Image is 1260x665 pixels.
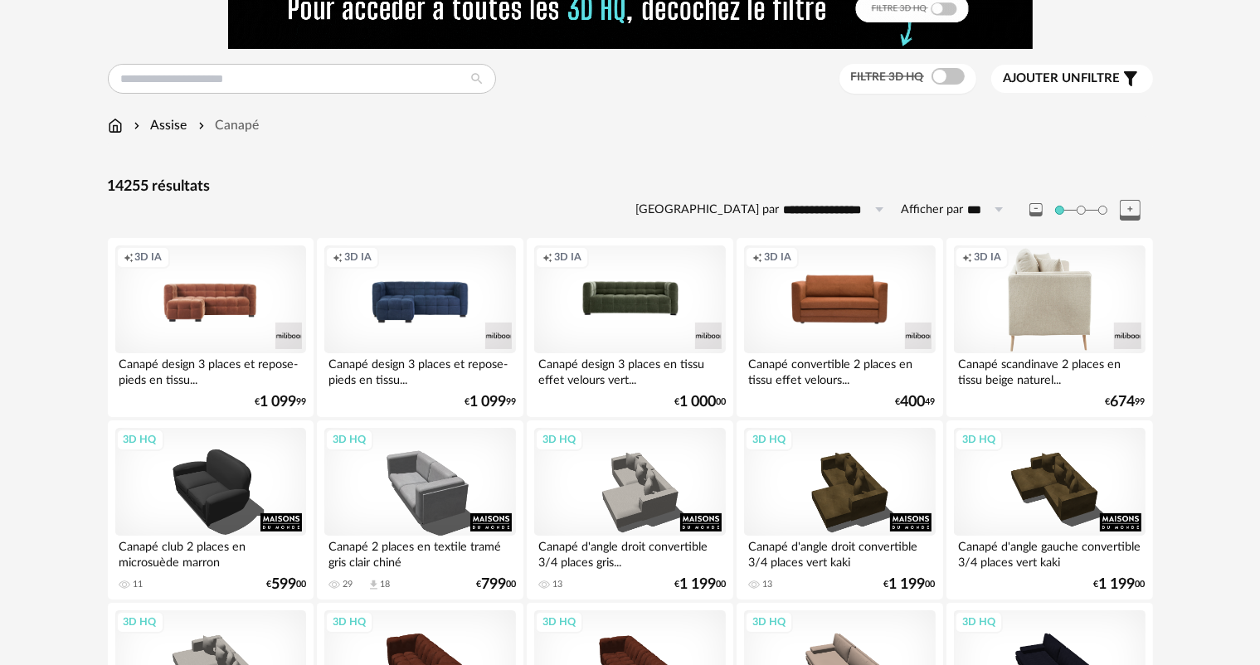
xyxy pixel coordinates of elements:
div: € 49 [896,396,936,408]
span: Creation icon [333,250,343,264]
span: 1 199 [1099,579,1136,590]
span: Filter icon [1121,69,1141,89]
div: Canapé design 3 places et repose-pieds en tissu... [324,353,515,386]
div: Assise [130,116,187,135]
button: Ajouter unfiltre Filter icon [991,65,1153,93]
label: [GEOGRAPHIC_DATA] par [636,202,780,218]
a: Creation icon 3D IA Canapé design 3 places en tissu effet velours vert... €1 00000 [527,238,732,417]
span: Creation icon [962,250,972,264]
div: 3D HQ [955,429,1003,450]
span: 3D IA [344,250,372,264]
div: Canapé design 3 places en tissu effet velours vert... [534,353,725,386]
div: Canapé 2 places en textile tramé gris clair chiné [324,536,515,569]
div: € 00 [674,396,726,408]
span: 1 199 [889,579,926,590]
div: Canapé d'angle droit convertible 3/4 places gris... [534,536,725,569]
div: 3D HQ [955,611,1003,633]
div: 3D HQ [116,429,164,450]
div: 13 [762,579,772,590]
div: 3D HQ [325,611,373,633]
div: € 00 [674,579,726,590]
div: 14255 résultats [108,177,1153,197]
span: filtre [1004,70,1121,87]
span: Download icon [367,579,380,591]
div: 3D HQ [535,611,583,633]
span: 599 [271,579,296,590]
div: Canapé convertible 2 places en tissu effet velours... [744,353,935,386]
img: svg+xml;base64,PHN2ZyB3aWR0aD0iMTYiIGhlaWdodD0iMTYiIHZpZXdCb3g9IjAgMCAxNiAxNiIgZmlsbD0ibm9uZSIgeG... [130,116,144,135]
span: 3D IA [974,250,1001,264]
div: 3D HQ [535,429,583,450]
a: Creation icon 3D IA Canapé design 3 places et repose-pieds en tissu... €1 09999 [317,238,523,417]
a: 3D HQ Canapé d'angle gauche convertible 3/4 places vert kaki €1 19900 [946,420,1152,599]
div: 18 [380,579,390,590]
span: 400 [901,396,926,408]
a: Creation icon 3D IA Canapé convertible 2 places en tissu effet velours... €40049 [737,238,942,417]
div: Canapé d'angle gauche convertible 3/4 places vert kaki [954,536,1145,569]
span: Creation icon [124,250,134,264]
a: 3D HQ Canapé club 2 places en microsuède marron 11 €59900 [108,420,314,599]
div: 3D HQ [325,429,373,450]
div: 29 [343,579,353,590]
span: 3D IA [135,250,163,264]
a: 3D HQ Canapé d'angle droit convertible 3/4 places gris... 13 €1 19900 [527,420,732,599]
div: 13 [552,579,562,590]
img: svg+xml;base64,PHN2ZyB3aWR0aD0iMTYiIGhlaWdodD0iMTciIHZpZXdCb3g9IjAgMCAxNiAxNyIgZmlsbD0ibm9uZSIgeG... [108,116,123,135]
span: 3D IA [554,250,581,264]
span: Filtre 3D HQ [851,71,924,83]
div: Canapé design 3 places et repose-pieds en tissu... [115,353,306,386]
a: 3D HQ Canapé 2 places en textile tramé gris clair chiné 29 Download icon 18 €79900 [317,420,523,599]
span: 1 099 [469,396,506,408]
div: Canapé club 2 places en microsuède marron [115,536,306,569]
span: 799 [481,579,506,590]
div: Canapé d'angle droit convertible 3/4 places vert kaki [744,536,935,569]
div: Canapé scandinave 2 places en tissu beige naturel... [954,353,1145,386]
span: 1 099 [260,396,296,408]
span: Ajouter un [1004,72,1082,85]
div: 3D HQ [745,611,793,633]
span: Creation icon [542,250,552,264]
div: 3D HQ [745,429,793,450]
div: € 00 [884,579,936,590]
span: 1 199 [679,579,716,590]
div: 3D HQ [116,611,164,633]
div: € 00 [1094,579,1146,590]
a: 3D HQ Canapé d'angle droit convertible 3/4 places vert kaki 13 €1 19900 [737,420,942,599]
div: € 99 [465,396,516,408]
a: Creation icon 3D IA Canapé design 3 places et repose-pieds en tissu... €1 09999 [108,238,314,417]
span: 3D IA [764,250,791,264]
label: Afficher par [902,202,964,218]
div: € 00 [476,579,516,590]
div: € 00 [266,579,306,590]
span: 1 000 [679,396,716,408]
div: € 99 [1106,396,1146,408]
a: Creation icon 3D IA Canapé scandinave 2 places en tissu beige naturel... €67499 [946,238,1152,417]
span: 674 [1111,396,1136,408]
div: € 99 [255,396,306,408]
div: 11 [134,579,144,590]
span: Creation icon [752,250,762,264]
